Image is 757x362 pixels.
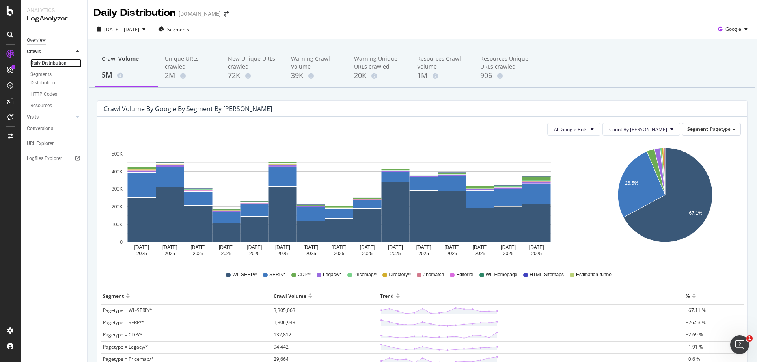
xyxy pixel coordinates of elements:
svg: A chart. [591,142,740,260]
text: [DATE] [388,245,403,250]
a: URL Explorer [27,139,82,148]
text: [DATE] [134,245,149,250]
div: Crawl Volume [102,55,152,70]
span: Google [725,26,741,32]
a: Visits [27,113,74,121]
text: 2025 [475,251,485,256]
text: [DATE] [360,245,375,250]
svg: A chart. [104,142,574,260]
span: Directory/* [389,271,411,278]
text: 200K [112,204,123,210]
span: HTML-Sitemaps [530,271,564,278]
a: Resources [30,102,82,110]
text: 2025 [334,251,345,256]
div: HTTP Codes [30,90,57,98]
a: Crawls [27,48,74,56]
span: Count By Day [609,126,667,133]
div: Warning Crawl Volume [291,55,341,71]
div: 72K [228,71,278,81]
span: CDP/* [298,271,311,278]
div: Resources Unique URLs crawled [480,55,531,71]
span: 94,442 [274,343,289,350]
span: Pagetype = CDP/* [103,331,142,338]
div: Crawl Volume [274,290,306,302]
span: +67.11 % [686,307,706,314]
text: 2025 [164,251,175,256]
text: 2025 [447,251,457,256]
div: Segments Distribution [30,71,74,87]
span: #nomatch [423,271,444,278]
span: Estimation-funnel [576,271,613,278]
text: [DATE] [162,245,177,250]
button: Segments [155,23,192,35]
text: 2025 [531,251,542,256]
span: WL-Homepage [486,271,518,278]
div: Daily Distribution [30,59,67,67]
span: +2.69 % [686,331,703,338]
span: Legacy/* [323,271,341,278]
button: [DATE] - [DATE] [94,23,149,35]
text: 2025 [249,251,260,256]
button: Count By [PERSON_NAME] [602,123,680,136]
div: 906 [480,71,531,81]
div: 1M [417,71,468,81]
div: Unique URLs crawled [165,55,215,71]
span: Segment [687,126,708,132]
text: [DATE] [304,245,319,250]
button: Google [715,23,751,35]
text: 2025 [278,251,288,256]
div: Visits [27,113,39,121]
div: 39K [291,71,341,81]
span: [DATE] - [DATE] [104,26,139,33]
text: 300K [112,187,123,192]
span: Pricemap/* [354,271,377,278]
div: [DOMAIN_NAME] [179,10,221,18]
iframe: Intercom live chat [730,335,749,354]
div: Segment [103,290,124,302]
text: [DATE] [275,245,290,250]
div: Trend [380,290,394,302]
div: 2M [165,71,215,81]
div: URL Explorer [27,139,54,148]
div: Logfiles Explorer [27,154,62,163]
div: Resources Crawl Volume [417,55,468,71]
div: Crawl Volume by google by Segment by [PERSON_NAME] [104,105,272,113]
span: Pagetype = WL-SERP/* [103,307,152,314]
span: Pagetype = Legacy/* [103,343,148,350]
text: 2025 [503,251,514,256]
span: 1 [746,335,753,342]
a: Conversions [27,124,82,133]
a: Segments Distribution [30,71,82,87]
text: 0 [120,239,123,245]
text: [DATE] [247,245,262,250]
a: Overview [27,36,82,45]
a: Logfiles Explorer [27,154,82,163]
div: arrow-right-arrow-left [224,11,229,17]
text: 2025 [362,251,373,256]
text: 400K [112,169,123,175]
div: Daily Distribution [94,6,175,20]
div: Crawls [27,48,41,56]
div: New Unique URLs crawled [228,55,278,71]
text: [DATE] [444,245,459,250]
div: Conversions [27,124,53,133]
text: 26.5% [625,181,638,186]
text: [DATE] [501,245,516,250]
div: Warning Unique URLs crawled [354,55,405,71]
span: +1.91 % [686,343,703,350]
span: SERP/* [269,271,285,278]
text: 2025 [390,251,401,256]
div: Analytics [27,6,81,14]
text: [DATE] [473,245,488,250]
div: 20K [354,71,405,81]
text: 2025 [221,251,232,256]
div: 5M [102,70,152,80]
text: [DATE] [332,245,347,250]
a: HTTP Codes [30,90,82,98]
text: 100K [112,222,123,227]
text: [DATE] [219,245,234,250]
text: [DATE] [416,245,431,250]
text: 67.1% [689,211,702,216]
